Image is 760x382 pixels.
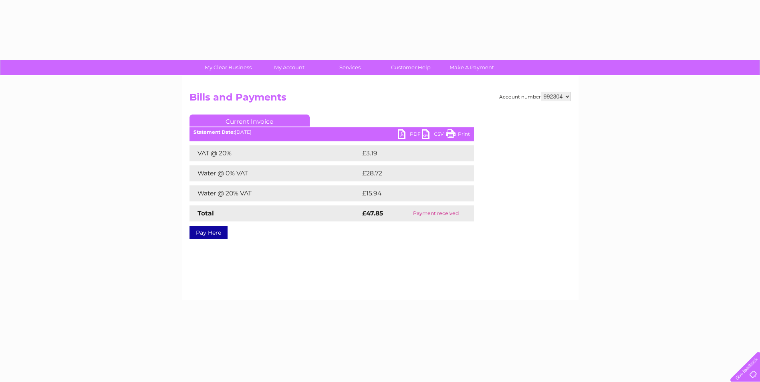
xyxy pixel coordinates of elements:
[360,185,457,201] td: £15.94
[189,185,360,201] td: Water @ 20% VAT
[189,145,360,161] td: VAT @ 20%
[439,60,505,75] a: Make A Payment
[362,209,383,217] strong: £47.85
[499,92,571,101] div: Account number
[378,60,444,75] a: Customer Help
[189,226,228,239] a: Pay Here
[189,165,360,181] td: Water @ 0% VAT
[422,129,446,141] a: CSV
[189,129,474,135] div: [DATE]
[195,60,261,75] a: My Clear Business
[360,165,458,181] td: £28.72
[317,60,383,75] a: Services
[398,205,474,221] td: Payment received
[189,115,310,127] a: Current Invoice
[194,129,235,135] b: Statement Date:
[446,129,470,141] a: Print
[189,92,571,107] h2: Bills and Payments
[360,145,454,161] td: £3.19
[256,60,322,75] a: My Account
[398,129,422,141] a: PDF
[198,209,214,217] strong: Total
